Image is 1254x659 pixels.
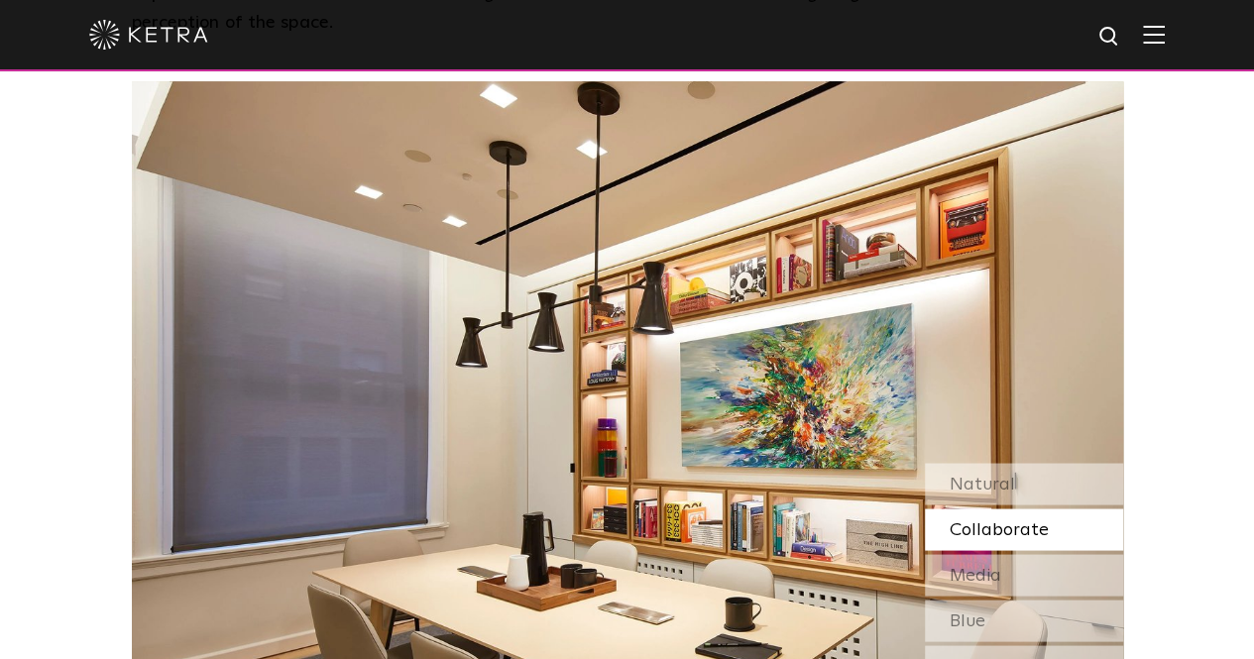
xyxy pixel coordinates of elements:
[1143,25,1165,44] img: Hamburger%20Nav.svg
[950,475,1015,493] span: Natural
[1097,25,1122,50] img: search icon
[950,611,985,629] span: Blue
[950,566,1001,584] span: Media
[950,520,1049,538] span: Collaborate
[89,20,208,50] img: ketra-logo-2019-white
